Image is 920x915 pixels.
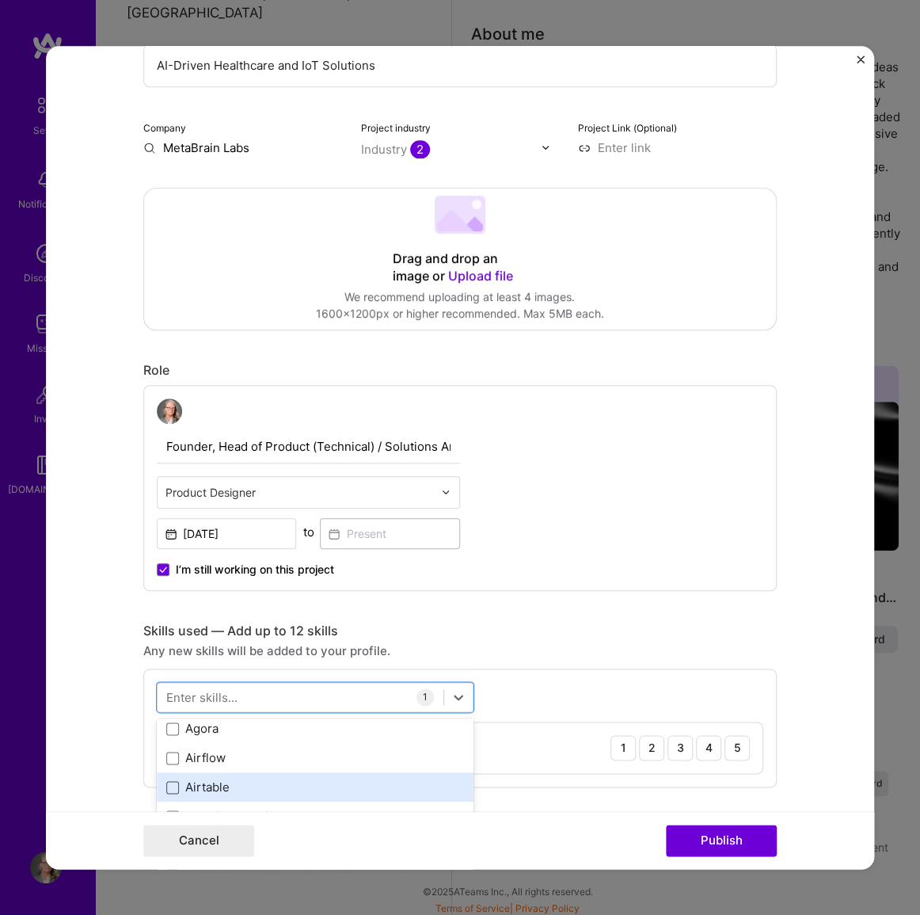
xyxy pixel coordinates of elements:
[176,562,334,578] span: I’m still working on this project
[696,735,721,761] div: 4
[361,141,430,158] div: Industry
[143,825,254,856] button: Cancel
[143,623,777,639] div: Skills used — Add up to 12 skills
[316,306,604,322] div: 1600x1200px or higher recommended. Max 5MB each.
[157,430,460,463] input: Role Name
[610,735,636,761] div: 1
[166,809,464,825] div: Algorithm Design
[416,688,434,706] div: 1
[157,518,297,549] input: Date
[143,362,777,379] div: Role
[667,735,693,761] div: 3
[143,642,777,659] div: Any new skills will be added to your profile.
[143,188,777,330] div: Drag and drop an image or Upload fileWe recommend uploading at least 4 images.1600x1200px or high...
[857,55,865,72] button: Close
[639,735,664,761] div: 2
[578,139,777,156] input: Enter link
[302,524,314,540] div: to
[666,825,777,856] button: Publish
[410,140,430,158] span: 2
[361,122,431,134] label: Project industry
[143,44,777,87] input: Enter the name of the project
[166,780,464,796] div: Airtable
[578,122,677,134] label: Project Link (Optional)
[143,122,186,134] label: Company
[316,289,604,306] div: We recommend uploading at least 4 images.
[143,139,342,156] input: Enter name or website
[393,250,527,285] div: Drag and drop an image or
[320,518,460,549] input: Present
[166,721,464,738] div: Agora
[724,735,750,761] div: 5
[166,750,464,767] div: Airflow
[448,268,513,284] span: Upload file
[441,487,450,497] img: drop icon
[541,143,550,152] img: drop icon
[166,688,238,705] div: Enter skills...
